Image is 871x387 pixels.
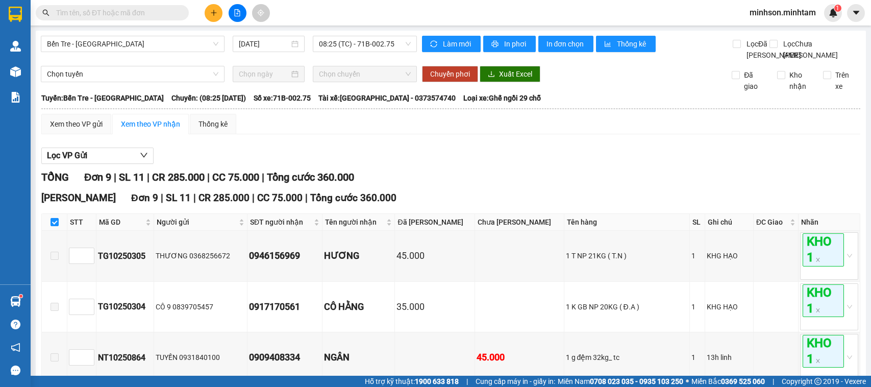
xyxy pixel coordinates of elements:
strong: 1900 633 818 [415,377,459,385]
span: bar-chart [604,40,613,49]
span: Loại xe: Ghế ngồi 29 chỗ [463,92,541,104]
button: file-add [229,4,246,22]
th: Đã [PERSON_NAME] [395,214,475,231]
span: | [207,171,210,183]
strong: 0369 525 060 [721,377,765,385]
span: close [815,358,820,364]
img: icon-new-feature [829,8,838,17]
span: KHO 1 [803,233,844,266]
button: printerIn phơi [483,36,536,52]
span: notification [11,343,20,352]
span: Bến Tre - Sài Gòn [47,36,218,52]
div: 13h linh [707,352,752,363]
span: printer [491,40,500,49]
div: 0946156969 [249,249,320,263]
td: HƯƠNG [322,231,395,281]
span: | [161,192,163,204]
img: warehouse-icon [10,41,21,52]
div: Xem theo VP nhận [121,118,180,130]
span: Làm mới [443,38,472,50]
span: Miền Nam [558,376,683,387]
span: question-circle [11,320,20,329]
div: 1 [691,250,703,261]
input: 13/10/2025 [239,38,289,50]
button: syncLàm mới [422,36,481,52]
span: Cung cấp máy in - giấy in: [476,376,555,387]
span: aim [257,9,264,16]
div: NT10250864 [98,351,152,364]
img: warehouse-icon [10,66,21,77]
div: 0917170561 [249,300,320,314]
div: Xem theo VP gửi [50,118,103,130]
div: 45.000 [477,350,562,365]
span: download [488,70,495,79]
span: KHO 1 [803,335,844,368]
span: Chuyến: (08:25 [DATE]) [171,92,246,104]
td: CÔ HẰNG [322,282,395,332]
span: minhson.minhtam [741,6,824,19]
span: CR 285.000 [152,171,205,183]
span: Người gửi [157,216,237,228]
span: | [252,192,255,204]
button: aim [252,4,270,22]
th: Chưa [PERSON_NAME] [475,214,564,231]
span: Lọc VP Gửi [47,149,87,162]
span: SL 11 [166,192,191,204]
span: Trên xe [831,69,861,92]
span: Miền Bắc [691,376,765,387]
span: | [466,376,468,387]
div: CÔ HẰNG [324,300,393,314]
div: TG10250304 [98,300,152,313]
span: Tổng cước 360.000 [267,171,354,183]
span: Đơn 9 [131,192,158,204]
button: caret-down [847,4,865,22]
div: 1 [691,301,703,312]
span: | [305,192,308,204]
div: KHG HẠO [707,301,752,312]
img: warehouse-icon [10,296,21,307]
span: ⚪️ [686,379,689,383]
img: solution-icon [10,92,21,103]
button: downloadXuất Excel [480,66,540,82]
span: Tài xế: [GEOGRAPHIC_DATA] - 0373574740 [318,92,456,104]
div: 0909408334 [249,350,320,365]
span: file-add [234,9,241,16]
div: 1 T NP 21KG ( T.N ) [566,250,688,261]
span: | [147,171,150,183]
div: 1 [691,352,703,363]
th: Ghi chú [705,214,754,231]
button: bar-chartThống kê [596,36,656,52]
span: Tổng cước 360.000 [310,192,396,204]
span: down [140,151,148,159]
span: Kho nhận [785,69,815,92]
span: Lọc Chưa [PERSON_NAME] [779,38,839,61]
span: KHO 1 [803,284,844,317]
div: Nhãn [801,216,857,228]
b: Tuyến: Bến Tre - [GEOGRAPHIC_DATA] [41,94,164,102]
td: NT10250864 [96,332,154,383]
div: TG10250305 [98,250,152,262]
td: 0946156969 [247,231,322,281]
button: In đơn chọn [538,36,594,52]
span: close [815,257,820,262]
td: 0909408334 [247,332,322,383]
span: In phơi [504,38,528,50]
span: | [262,171,264,183]
div: CÔ 9 0839705457 [156,301,245,312]
span: plus [210,9,217,16]
td: NGÂN [322,332,395,383]
strong: 0708 023 035 - 0935 103 250 [590,377,683,385]
div: KHG HẠO [707,250,752,261]
div: 45.000 [396,249,473,263]
span: sync [430,40,439,49]
span: search [42,9,49,16]
span: Tên người nhận [325,216,385,228]
span: copyright [814,378,822,385]
div: TUYỀN 0931840100 [156,352,245,363]
button: Lọc VP Gửi [41,148,154,164]
div: 35.000 [396,300,473,314]
div: 1 K GB NP 20KG ( Đ.A ) [566,301,688,312]
span: ĐC Giao [756,216,788,228]
div: HƯƠNG [324,249,393,263]
span: TỔNG [41,171,69,183]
